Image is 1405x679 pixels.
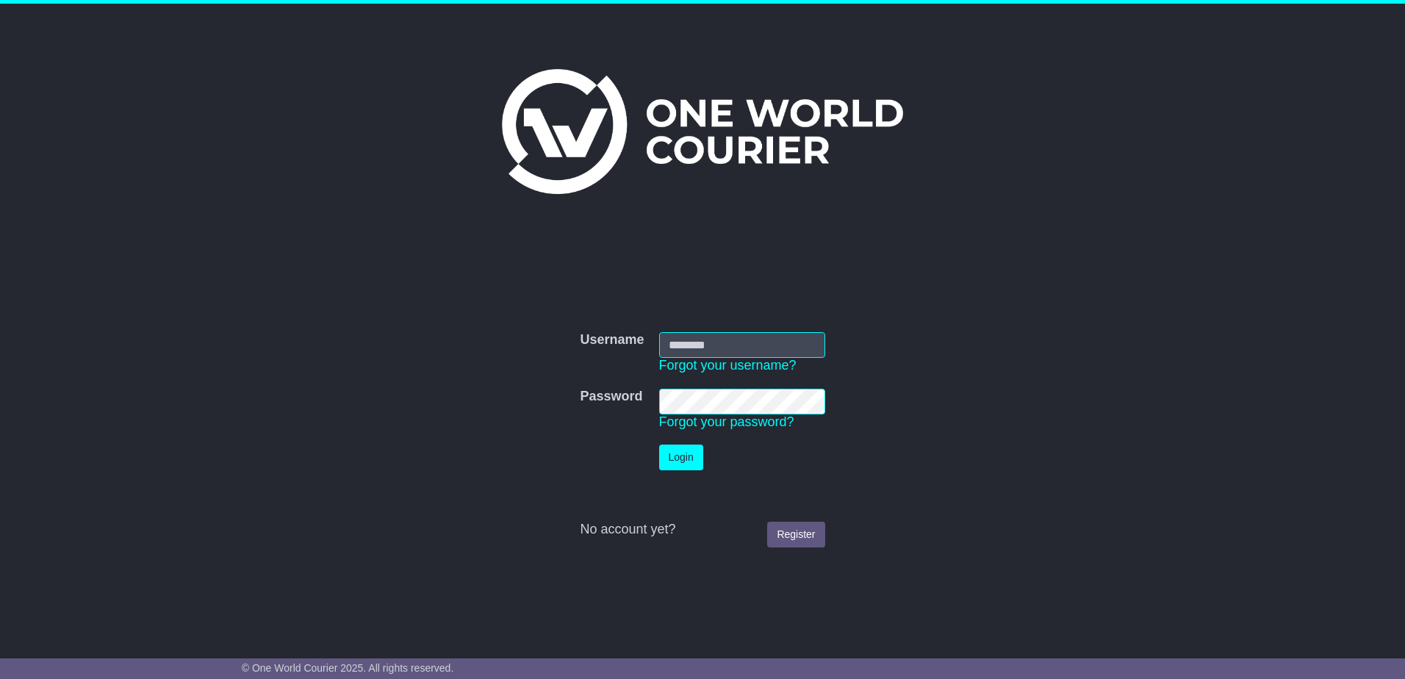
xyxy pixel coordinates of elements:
div: No account yet? [580,522,824,538]
img: One World [502,69,903,194]
a: Register [767,522,824,547]
label: Username [580,332,644,348]
span: © One World Courier 2025. All rights reserved. [242,662,454,674]
button: Login [659,445,703,470]
a: Forgot your username? [659,358,797,373]
label: Password [580,389,642,405]
a: Forgot your password? [659,414,794,429]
